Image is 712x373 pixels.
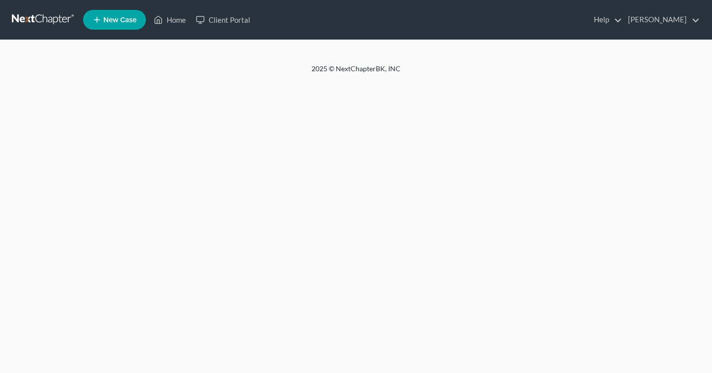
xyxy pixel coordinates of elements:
a: Client Portal [191,11,255,29]
a: [PERSON_NAME] [623,11,700,29]
div: 2025 © NextChapterBK, INC [74,64,638,82]
a: Home [149,11,191,29]
new-legal-case-button: New Case [83,10,146,30]
a: Help [589,11,622,29]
